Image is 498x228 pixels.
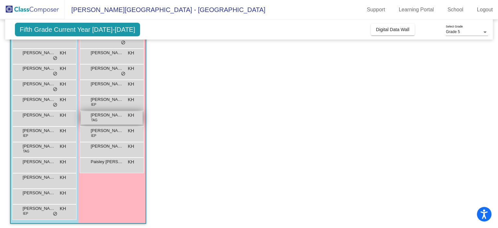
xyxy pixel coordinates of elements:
[23,65,55,72] span: [PERSON_NAME]
[128,65,134,72] span: KH
[91,65,123,72] span: [PERSON_NAME]
[91,81,123,87] span: [PERSON_NAME]
[91,133,96,138] span: IEP
[60,81,66,88] span: KH
[442,5,468,15] a: School
[60,96,66,103] span: KH
[23,112,55,118] span: [PERSON_NAME]
[23,50,55,56] span: [PERSON_NAME]
[121,40,125,45] span: do_not_disturb_alt
[23,133,28,138] span: IEP
[60,205,66,212] span: KH
[121,71,125,77] span: do_not_disturb_alt
[23,159,55,165] span: [PERSON_NAME]
[362,5,390,15] a: Support
[91,112,123,118] span: [PERSON_NAME] [PERSON_NAME]
[446,30,460,34] span: Grade 5
[60,50,66,56] span: KH
[91,96,123,103] span: [PERSON_NAME]
[23,190,55,196] span: [PERSON_NAME]
[60,127,66,134] span: KH
[128,143,134,150] span: KH
[128,81,134,88] span: KH
[23,96,55,103] span: [PERSON_NAME]
[60,112,66,119] span: KH
[23,143,55,150] span: [PERSON_NAME]
[53,102,57,108] span: do_not_disturb_alt
[53,56,57,61] span: do_not_disturb_alt
[23,205,55,212] span: [PERSON_NAME]
[91,127,123,134] span: [PERSON_NAME]
[60,190,66,197] span: KH
[53,211,57,217] span: do_not_disturb_alt
[91,159,123,165] span: Paisley [PERSON_NAME]
[15,23,140,36] span: Fifth Grade Current Year [DATE]-[DATE]
[128,127,134,134] span: KH
[23,211,28,216] span: IEP
[60,143,66,150] span: KH
[128,50,134,56] span: KH
[23,149,30,154] span: TAG
[128,112,134,119] span: KH
[60,159,66,165] span: KH
[65,5,266,15] span: [PERSON_NAME][GEOGRAPHIC_DATA] - [GEOGRAPHIC_DATA]
[60,174,66,181] span: KH
[23,127,55,134] span: [PERSON_NAME]
[394,5,439,15] a: Learning Portal
[53,87,57,92] span: do_not_disturb_alt
[91,143,123,150] span: [PERSON_NAME]
[91,118,98,123] span: TAG
[91,50,123,56] span: [PERSON_NAME]
[60,65,66,72] span: KH
[23,81,55,87] span: [PERSON_NAME]
[472,5,498,15] a: Logout
[371,24,415,35] button: Digital Data Wall
[128,159,134,165] span: KH
[91,102,96,107] span: IEP
[376,27,409,32] span: Digital Data Wall
[53,71,57,77] span: do_not_disturb_alt
[23,174,55,181] span: [PERSON_NAME]
[128,96,134,103] span: KH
